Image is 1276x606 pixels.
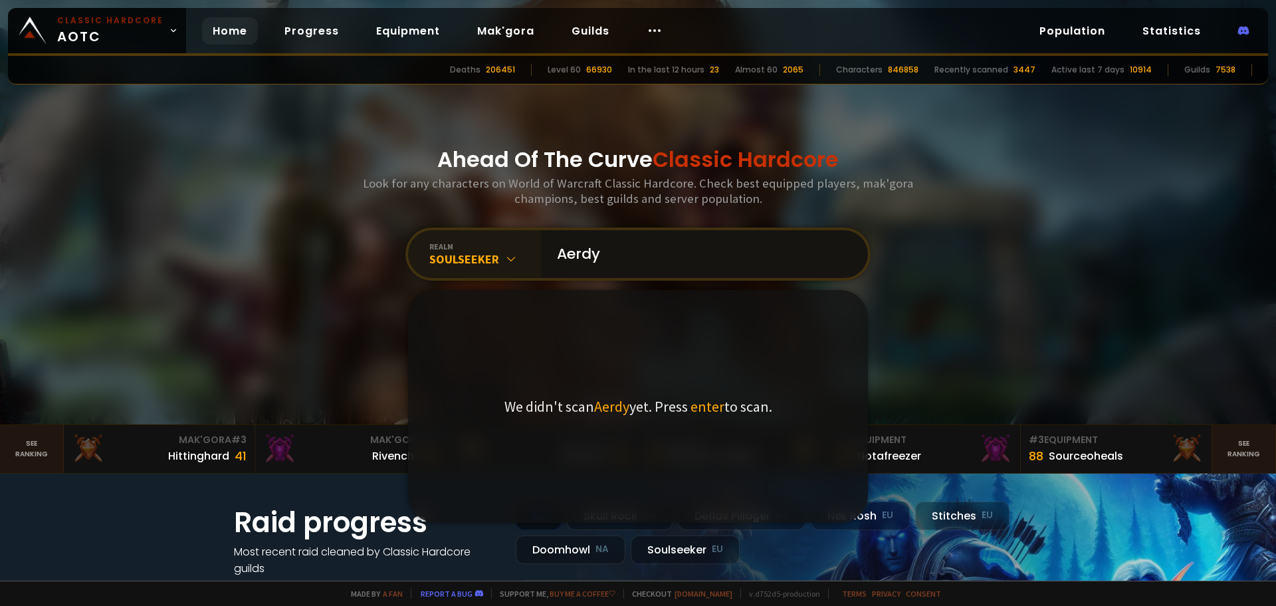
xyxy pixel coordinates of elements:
div: Recently scanned [934,64,1008,76]
a: #2Equipment88Notafreezer [829,425,1021,473]
a: Seeranking [1212,425,1276,473]
div: Stitches [915,502,1010,530]
a: Population [1029,17,1116,45]
div: Doomhowl [516,535,625,564]
span: # 3 [231,433,247,446]
a: Buy me a coffee [550,589,615,599]
a: Statistics [1132,17,1212,45]
span: v. d752d5 - production [740,589,820,599]
a: See all progress [234,577,320,593]
div: Soulseeker [631,535,740,564]
a: Guilds [561,17,620,45]
div: Equipment [837,433,1012,447]
div: Level 60 [548,64,581,76]
div: 41 [235,447,247,465]
span: AOTC [57,15,163,47]
a: a fan [383,589,403,599]
div: Active last 7 days [1051,64,1124,76]
small: EU [982,509,993,522]
div: 2065 [783,64,803,76]
span: Classic Hardcore [653,144,839,174]
h4: Most recent raid cleaned by Classic Hardcore guilds [234,543,500,577]
div: Notafreezer [857,448,921,464]
a: Privacy [872,589,901,599]
div: Soulseeker [429,251,541,267]
div: 66930 [586,64,612,76]
h1: Ahead Of The Curve [437,144,839,176]
a: Mak'Gora#2Rivench100 [255,425,447,473]
div: 206451 [486,64,515,76]
div: Almost 60 [735,64,778,76]
div: Rivench [372,448,414,464]
small: NA [595,543,609,556]
input: Search a character... [549,230,852,278]
a: [DOMAIN_NAME] [675,589,732,599]
div: realm [429,241,541,251]
div: In the last 12 hours [628,64,704,76]
div: Characters [836,64,883,76]
a: Report a bug [421,589,473,599]
span: Made by [343,589,403,599]
a: #3Equipment88Sourceoheals [1021,425,1212,473]
div: 846858 [888,64,918,76]
a: Classic HardcoreAOTC [8,8,186,53]
div: Mak'Gora [72,433,247,447]
span: enter [691,397,724,416]
small: Classic Hardcore [57,15,163,27]
small: EU [712,543,723,556]
a: Mak'gora [467,17,545,45]
a: Mak'Gora#3Hittinghard41 [64,425,255,473]
a: Terms [842,589,867,599]
div: 23 [710,64,719,76]
a: Equipment [366,17,451,45]
div: 88 [1029,447,1043,465]
div: Nek'Rosh [811,502,910,530]
h1: Raid progress [234,502,500,543]
div: Equipment [1029,433,1204,447]
div: Deaths [450,64,480,76]
div: Guilds [1184,64,1210,76]
p: We didn't scan yet. Press to scan. [504,397,772,416]
a: Home [202,17,258,45]
span: Support me, [491,589,615,599]
span: Aerdy [594,397,629,416]
a: Progress [274,17,350,45]
span: # 3 [1029,433,1044,446]
div: Mak'Gora [263,433,438,447]
div: Sourceoheals [1049,448,1123,464]
div: 7538 [1216,64,1235,76]
div: 3447 [1013,64,1035,76]
small: EU [882,509,893,522]
div: 10914 [1130,64,1152,76]
a: Consent [906,589,941,599]
h3: Look for any characters on World of Warcraft Classic Hardcore. Check best equipped players, mak'g... [358,176,918,206]
div: Hittinghard [168,448,229,464]
span: Checkout [623,589,732,599]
